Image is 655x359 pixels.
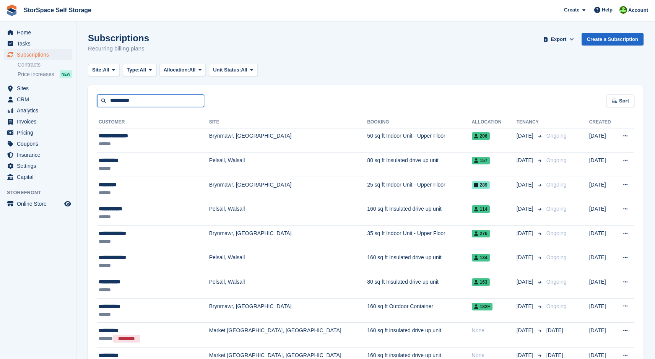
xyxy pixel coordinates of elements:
span: [DATE] [517,181,535,189]
span: Type: [127,66,140,74]
span: 289 [472,181,490,189]
td: Brynmawr, [GEOGRAPHIC_DATA] [209,177,367,201]
span: Ongoing [546,206,567,212]
th: Site [209,116,367,128]
th: Customer [97,116,209,128]
a: menu [4,198,72,209]
span: 157 [472,157,490,164]
td: Brynmawr, [GEOGRAPHIC_DATA] [209,128,367,153]
span: Insurance [17,149,63,160]
td: 25 sq ft Indoor Unit - Upper Floor [367,177,471,201]
span: [DATE] [546,327,563,333]
a: menu [4,105,72,116]
a: menu [4,49,72,60]
a: StorSpace Self Storage [21,4,94,16]
td: [DATE] [589,177,615,201]
span: Ongoing [546,182,567,188]
span: 276 [472,230,490,237]
span: [DATE] [517,253,535,262]
a: menu [4,38,72,49]
span: Create [564,6,579,14]
td: Pelsall, Walsall [209,201,367,226]
img: stora-icon-8386f47178a22dfd0bd8f6a31ec36ba5ce8667c1dd55bd0f319d3a0aa187defe.svg [6,5,18,16]
td: [DATE] [589,250,615,274]
span: Ongoing [546,303,567,309]
td: [DATE] [589,298,615,323]
div: NEW [60,70,72,78]
a: menu [4,94,72,105]
span: Subscriptions [17,49,63,60]
span: Unit Status: [213,66,241,74]
span: Pricing [17,127,63,138]
td: 160 sq ft insulated drive up unit [367,323,471,348]
p: Recurring billing plans [88,44,149,53]
span: All [140,66,146,74]
a: Create a Subscription [582,33,644,45]
a: Contracts [18,61,72,68]
td: [DATE] [589,226,615,250]
a: Price increases NEW [18,70,72,78]
span: [DATE] [517,156,535,164]
span: [DATE] [517,132,535,140]
span: [DATE] [517,302,535,310]
th: Booking [367,116,471,128]
button: Allocation: All [159,64,206,76]
span: Export [551,36,566,43]
td: 50 sq ft Indoor Unit - Upper Floor [367,128,471,153]
button: Unit Status: All [209,64,257,76]
td: Brynmawr, [GEOGRAPHIC_DATA] [209,298,367,323]
span: Sort [619,97,629,105]
span: Ongoing [546,254,567,260]
span: [DATE] [517,327,535,335]
td: 160 sq ft Outdoor Container [367,298,471,323]
span: Ongoing [546,133,567,139]
td: 80 sq ft Insulated drive up unit [367,153,471,177]
span: Settings [17,161,63,171]
span: Sites [17,83,63,94]
span: Ongoing [546,157,567,163]
td: Pelsall, Walsall [209,153,367,177]
td: Pelsall, Walsall [209,250,367,274]
span: All [189,66,196,74]
span: Allocation: [164,66,189,74]
span: Analytics [17,105,63,116]
td: [DATE] [589,128,615,153]
th: Tenancy [517,116,543,128]
span: CRM [17,94,63,105]
span: Help [602,6,613,14]
img: Jon Pace [619,6,627,14]
span: Tasks [17,38,63,49]
td: Pelsall, Walsall [209,274,367,299]
button: Site: All [88,64,120,76]
a: menu [4,161,72,171]
span: 163 [472,278,490,286]
span: All [241,66,247,74]
td: 160 sq ft Insulated drive up unit [367,250,471,274]
span: Coupons [17,138,63,149]
span: [DATE] [517,229,535,237]
td: [DATE] [589,323,615,348]
span: Home [17,27,63,38]
div: None [472,327,517,335]
td: [DATE] [589,153,615,177]
button: Type: All [123,64,156,76]
span: Ongoing [546,230,567,236]
span: Price increases [18,71,54,78]
td: Market [GEOGRAPHIC_DATA], [GEOGRAPHIC_DATA] [209,323,367,348]
span: 134 [472,254,490,262]
span: [DATE] [546,352,563,358]
span: Online Store [17,198,63,209]
button: Export [542,33,575,45]
span: Storefront [7,189,76,197]
th: Allocation [472,116,517,128]
a: menu [4,27,72,38]
span: Site: [92,66,103,74]
td: Brynmawr, [GEOGRAPHIC_DATA] [209,226,367,250]
td: 35 sq ft Indoor Unit - Upper Floor [367,226,471,250]
span: [DATE] [517,205,535,213]
span: Invoices [17,116,63,127]
a: menu [4,127,72,138]
span: 182f [472,303,492,310]
span: 114 [472,205,490,213]
span: All [103,66,109,74]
